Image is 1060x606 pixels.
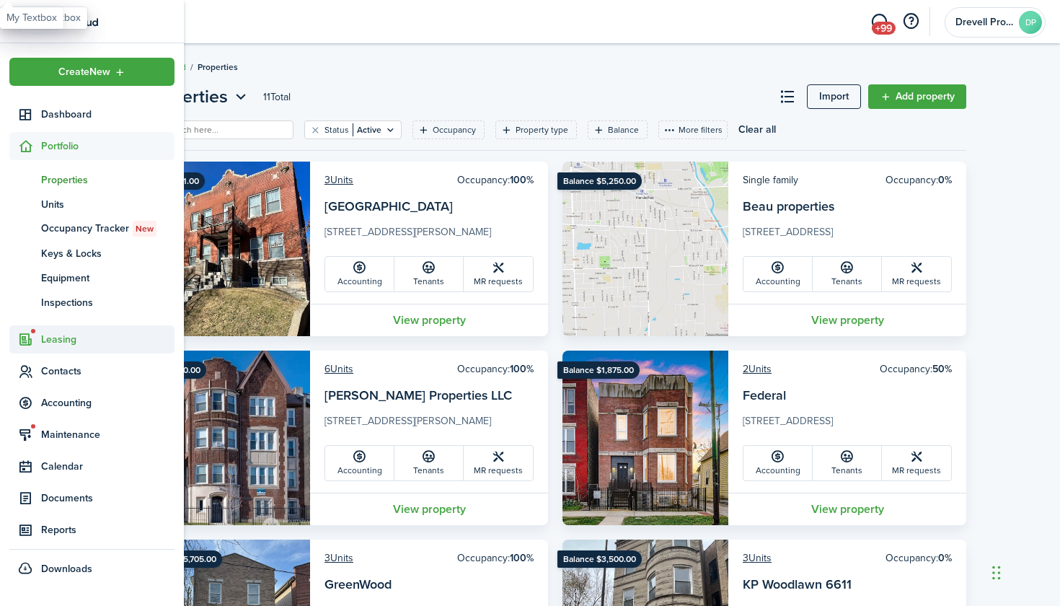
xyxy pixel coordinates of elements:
button: Open menu [9,58,175,86]
filter-tag: Open filter [304,120,402,139]
a: Add property [868,84,966,109]
span: Calendar [41,459,175,474]
img: TenantCloud [14,14,33,28]
a: View property [310,493,548,525]
filter-tag-label: Occupancy [433,123,476,136]
a: 3Units [324,550,353,566]
span: Properties [41,172,175,188]
b: 50% [932,361,952,377]
span: Leasing [41,332,175,347]
span: Create New [58,67,110,77]
span: Keys & Locks [41,246,175,261]
a: Tenants [813,446,882,480]
card-header-right: Occupancy: [880,361,952,377]
a: MR requests [464,446,533,480]
button: Open resource center [898,9,923,34]
a: MR requests [464,257,533,291]
a: Accounting [325,446,394,480]
div: Drag [992,551,1001,594]
filter-tag: Open filter [495,120,577,139]
span: Equipment [41,271,175,286]
span: Accounting [41,395,175,410]
a: Properties [9,167,175,192]
a: Federal [743,386,786,405]
span: Documents [41,491,175,506]
span: New [136,222,154,235]
span: Contacts [41,364,175,379]
img: Property avatar [562,351,728,525]
button: Properties [144,84,250,110]
a: Import [807,84,861,109]
card-header-right: Occupancy: [885,550,952,566]
a: View property [310,304,548,336]
filter-tag: Open filter [588,120,648,139]
b: 0% [938,172,952,188]
button: Clear filter [309,124,322,136]
a: Equipment [9,265,175,290]
header-page-total: 11 Total [263,89,291,105]
a: Occupancy TrackerNew [9,216,175,241]
a: View property [728,493,966,525]
span: +99 [872,22,896,35]
b: 100% [510,172,534,188]
button: Open menu [144,84,250,110]
card-header-right: Occupancy: [457,361,534,377]
span: Occupancy Tracker [41,221,175,237]
ribbon: Balance $1,875.00 [557,361,640,379]
a: Tenants [813,257,882,291]
a: 2Units [743,361,772,377]
span: Reports [41,522,175,537]
a: Reports [9,516,175,544]
span: Properties [198,61,238,74]
filter-tag-value: Active [353,123,381,136]
a: Accounting [325,257,394,291]
a: Accounting [743,257,813,291]
span: Downloads [41,561,92,576]
b: 100% [510,550,534,566]
card-description: [STREET_ADDRESS] [743,413,952,436]
a: 6Units [324,361,353,377]
a: View property [728,304,966,336]
a: [PERSON_NAME] Properties LLC [324,386,512,405]
a: GreenWood [324,575,392,594]
button: More filters [658,120,728,139]
ribbon: Balance $3,500.00 [557,550,642,568]
card-header-right: Occupancy: [885,172,952,188]
span: Drevell Property Management LLC [955,17,1013,27]
a: Beau properties [743,197,834,216]
filter-tag-label: Status [324,123,349,136]
ribbon: Balance $5,250.00 [557,172,642,190]
a: Tenants [394,257,464,291]
a: Units [9,192,175,216]
a: Messaging [865,4,893,40]
card-header-left: Single family [743,172,798,188]
avatar-text: DP [1019,11,1042,34]
img: Property avatar [562,162,728,336]
a: Accounting [743,446,813,480]
span: Maintenance [41,427,175,442]
b: 0% [938,550,952,566]
a: Tenants [394,446,464,480]
img: Property avatar [144,351,310,525]
a: Keys & Locks [9,241,175,265]
span: Units [41,197,175,212]
span: Properties [144,84,228,110]
a: 3Units [324,172,353,188]
a: [GEOGRAPHIC_DATA] [324,197,453,216]
a: 3Units [743,550,772,566]
input: Search here... [162,123,288,137]
card-header-right: Occupancy: [457,172,534,188]
card-header-right: Occupancy: [457,550,534,566]
card-description: [STREET_ADDRESS] [743,224,952,247]
iframe: Chat Widget [988,537,1060,606]
a: KP Woodlawn 6611 [743,575,852,594]
a: Inspections [9,290,175,315]
img: TenantCloud [35,18,98,27]
filter-tag-label: Property type [516,123,568,136]
filter-tag-label: Balance [608,123,639,136]
span: Portfolio [41,139,175,154]
a: MR requests [882,446,951,480]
